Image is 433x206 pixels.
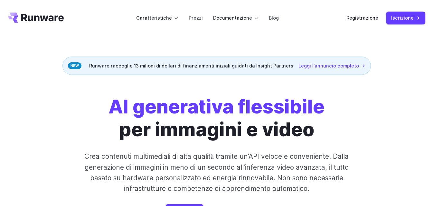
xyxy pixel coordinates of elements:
[346,15,378,21] font: Registrazione
[298,63,359,68] font: Leggi l'annuncio completo
[189,15,203,21] font: Prezzi
[89,63,293,68] font: Runware raccoglie 13 milioni di dollari di finanziamenti iniziali guidati da Insight Partners
[391,15,414,21] font: Iscrizione
[298,62,365,69] a: Leggi l'annuncio completo
[136,15,172,21] font: Caratteristiche
[386,12,425,24] a: Iscrizione
[213,15,252,21] font: Documentazione
[269,15,279,21] font: Blog
[119,118,314,141] font: per immagini e video
[269,14,279,22] a: Blog
[84,152,348,193] font: Crea contenuti multimediali di alta qualità tramite un'API veloce e conveniente. Dalla generazion...
[346,14,378,22] a: Registrazione
[189,14,203,22] a: Prezzi
[108,95,325,118] font: AI generativa flessibile
[8,13,64,23] a: Vai a /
